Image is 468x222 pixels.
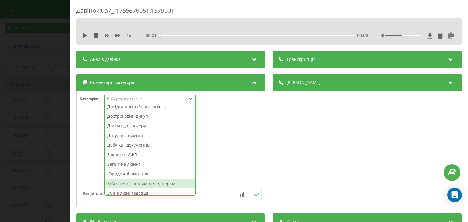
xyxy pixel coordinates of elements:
span: 00:00 [357,33,368,39]
span: - 00:01 [144,33,160,39]
div: Виберіть категорію [107,96,183,101]
span: Коментарі і категорії [90,79,134,85]
h4: Категорія : [80,97,104,101]
div: Дублікат документів [105,140,195,150]
div: Дзвінок : ua7_-1755676051.1379001 [76,6,462,18]
div: Закриття ДФЛ [105,150,195,160]
div: Юридичні питання [105,169,195,179]
div: Accessibility label [159,34,161,37]
span: Транскрипція [287,56,316,62]
div: Достроковий викуп [105,111,195,121]
div: Accessibility label [402,34,404,37]
div: Досудова вимога [105,131,195,140]
span: 1 x [126,33,131,39]
div: Запит на лізинг [105,159,195,169]
div: Open Intercom Messenger [447,188,462,202]
span: [PERSON_NAME] [287,79,321,85]
div: Доступ до трекеру [105,121,195,131]
div: Зміна лізингодавця [105,188,195,198]
div: Звʼязатись з іншим менеджером [105,179,195,189]
div: Довідка про заборгованість [105,102,195,112]
span: Аналіз дзвінка [90,56,121,62]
